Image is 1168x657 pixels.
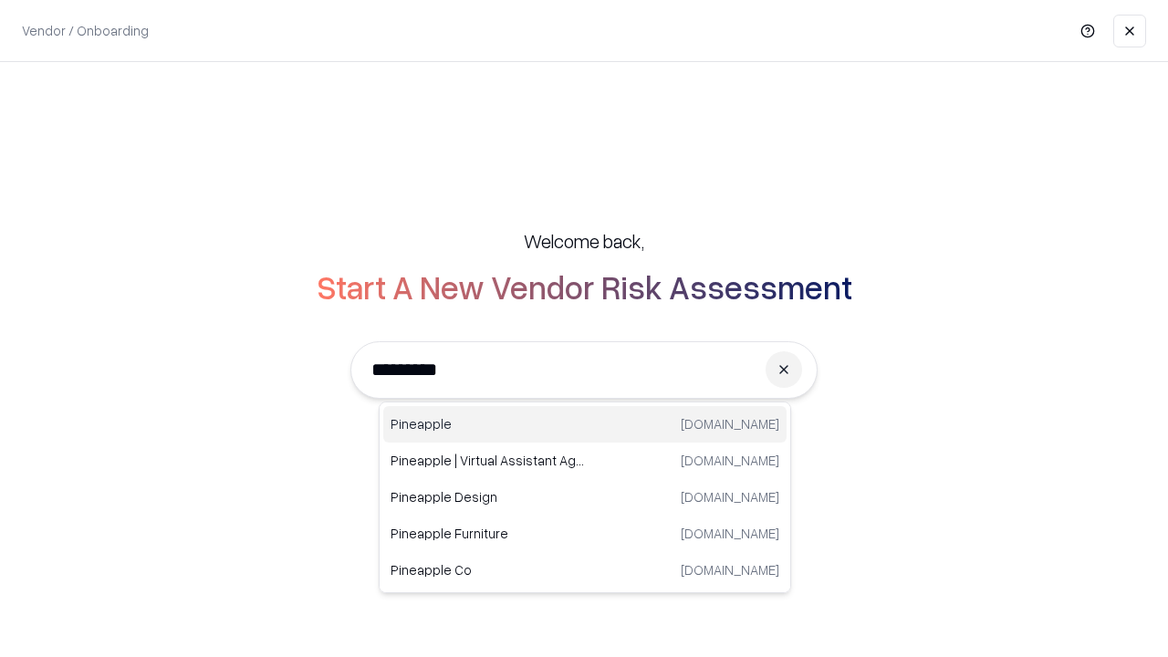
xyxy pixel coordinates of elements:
h5: Welcome back, [524,228,644,254]
p: [DOMAIN_NAME] [681,560,779,579]
p: Pineapple Design [391,487,585,506]
div: Suggestions [379,401,791,593]
p: [DOMAIN_NAME] [681,451,779,470]
h2: Start A New Vendor Risk Assessment [317,268,852,305]
p: [DOMAIN_NAME] [681,414,779,433]
p: Vendor / Onboarding [22,21,149,40]
p: [DOMAIN_NAME] [681,524,779,543]
p: Pineapple [391,414,585,433]
p: Pineapple Furniture [391,524,585,543]
p: [DOMAIN_NAME] [681,487,779,506]
p: Pineapple | Virtual Assistant Agency [391,451,585,470]
p: Pineapple Co [391,560,585,579]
